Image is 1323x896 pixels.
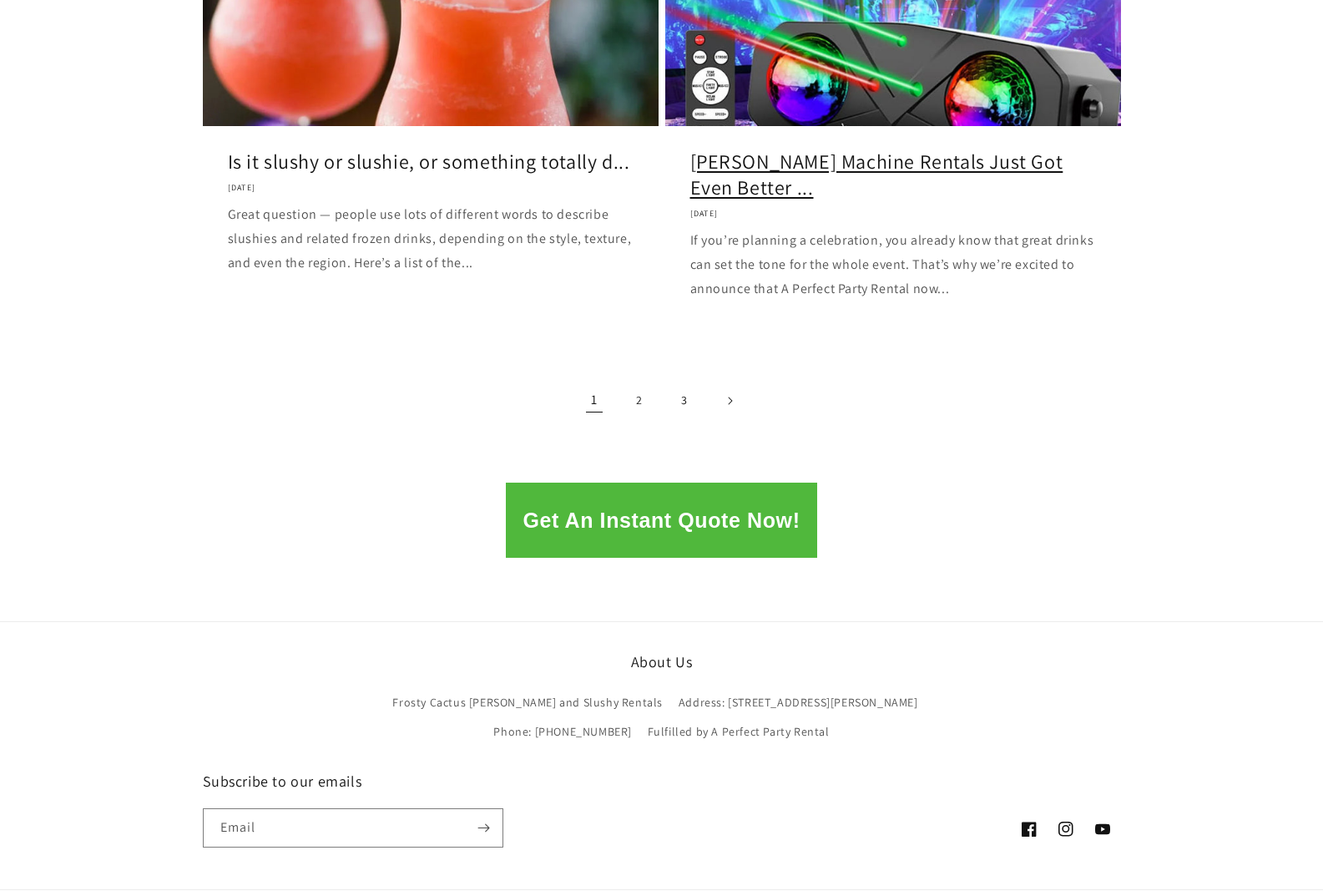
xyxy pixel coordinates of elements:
a: [PERSON_NAME] Machine Rentals Just Got Even Better ... [690,149,1096,200]
a: Address: [STREET_ADDRESS][PERSON_NAME] [679,688,918,717]
nav: Pagination [203,382,1121,419]
input: Email [204,809,502,847]
h2: Subscribe to our emails [203,772,662,791]
a: Phone: [PHONE_NUMBER] [493,717,632,747]
h2: About Us [345,652,979,671]
a: Page 2 [621,382,658,419]
button: Subscribe [466,808,502,848]
button: Get An Instant Quote Now! [506,483,816,558]
span: Page 1 [576,382,613,419]
a: Page 3 [666,382,703,419]
a: Frosty Cactus [PERSON_NAME] and Slushy Rentals [392,692,663,717]
a: Next page [711,382,748,419]
a: Fulfilled by A Perfect Party Rental [648,717,830,747]
a: Is it slushy or slushie, or something totally d... [228,149,634,175]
